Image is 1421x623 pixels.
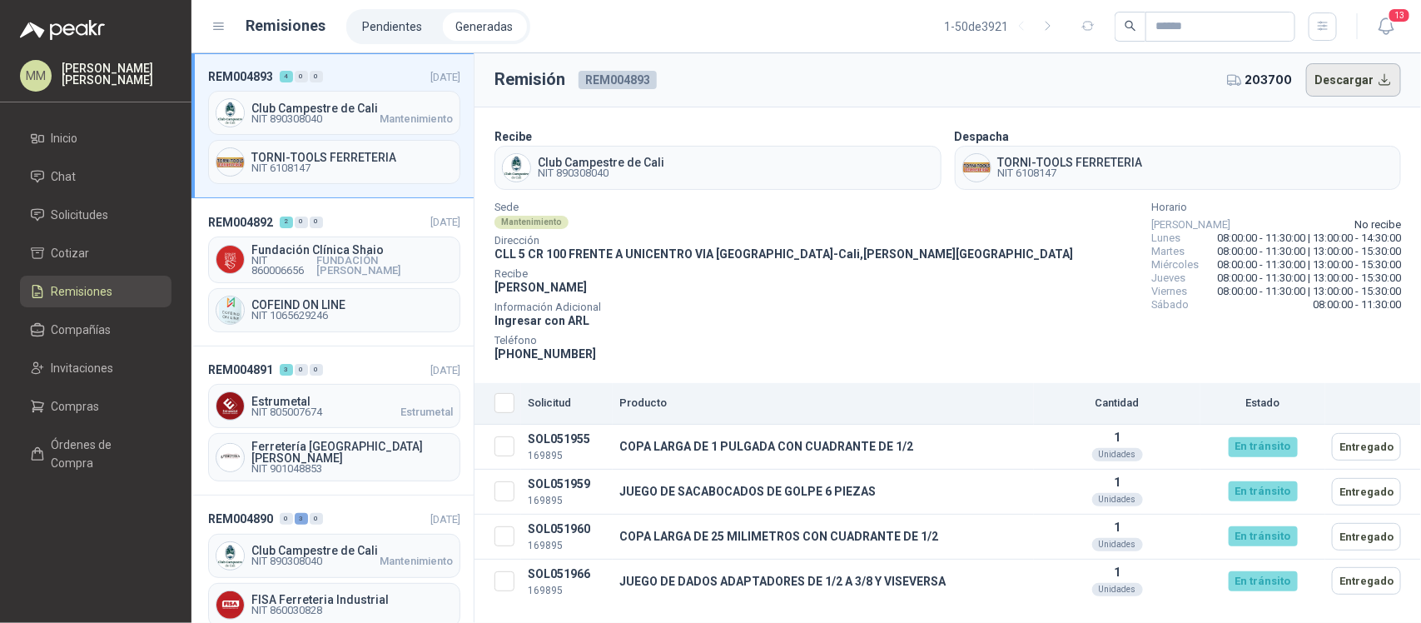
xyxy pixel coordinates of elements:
div: 3 [280,364,293,376]
span: REM004893 [208,67,273,86]
p: 1 [1041,566,1194,579]
img: Company Logo [216,99,244,127]
button: Entregado [1332,523,1401,551]
a: Generadas [443,12,527,41]
span: search [1125,20,1136,32]
td: En tránsito [1200,514,1325,559]
span: [DATE] [430,513,460,526]
span: TORNI-TOOLS FERRETERIA [998,157,1143,168]
p: 169895 [528,583,606,599]
span: Club Campestre de Cali [251,102,453,114]
b: Despacha [955,130,1010,143]
td: En tránsito [1200,469,1325,514]
img: Company Logo [216,444,244,471]
span: Club Campestre de Cali [251,545,453,556]
h3: Remisión [494,67,565,92]
div: Unidades [1092,583,1143,596]
span: Compras [52,397,100,416]
p: [PERSON_NAME] [PERSON_NAME] [62,62,171,86]
span: Club Campestre de Cali [538,157,664,168]
div: 0 [295,364,308,376]
a: Compras [20,391,171,422]
span: 08:00:00 - 11:30:00 | 13:00:00 - 15:30:00 [1217,272,1401,285]
div: En tránsito [1229,481,1298,501]
span: Mantenimiento [380,114,453,124]
img: Company Logo [216,542,244,570]
div: 3 [295,513,308,525]
span: NIT 890308040 [251,556,322,566]
button: Entregado [1332,478,1401,506]
div: 0 [295,217,308,228]
span: [DATE] [430,71,460,83]
p: 1 [1041,521,1194,534]
td: En tránsito [1200,559,1325,603]
span: REM004893 [579,71,657,89]
span: Sede [494,203,1073,212]
span: Fundación Clínica Shaio [251,244,453,256]
span: Cotizar [52,244,90,262]
span: Inicio [52,129,78,147]
span: Compañías [52,321,112,339]
div: 0 [310,71,323,82]
p: 169895 [528,448,606,464]
a: Compañías [20,314,171,346]
th: Cantidad [1034,383,1200,425]
span: NIT 1065629246 [251,311,453,321]
div: MM [20,60,52,92]
a: Pendientes [350,12,436,41]
a: REM004891300[DATE] Company LogoEstrumetalNIT 805007674EstrumetalCompany LogoFerretería [GEOGRAPHI... [191,346,474,496]
div: 0 [310,513,323,525]
img: Company Logo [503,154,530,182]
span: NIT 890308040 [538,168,664,178]
span: FUNDACIÓN [PERSON_NAME] [316,256,453,276]
img: Company Logo [216,591,244,619]
td: SOL051960 [521,514,613,559]
span: Solicitudes [52,206,109,224]
span: NIT 890308040 [251,114,322,124]
div: 0 [280,513,293,525]
span: CLL 5 CR 100 FRENTE A UNICENTRO VIA [GEOGRAPHIC_DATA] - Cali , [PERSON_NAME][GEOGRAPHIC_DATA] [494,247,1073,261]
span: NIT 6108147 [251,163,453,173]
span: Martes [1151,245,1185,258]
span: Lunes [1151,232,1180,245]
span: 08:00:00 - 11:30:00 | 13:00:00 - 15:30:00 [1217,245,1401,258]
div: En tránsito [1229,526,1298,546]
td: COPA LARGA DE 25 MILIMETROS CON CUADRANTE DE 1/2 [613,514,1034,559]
div: 1 - 50 de 3921 [944,13,1061,40]
span: Remisiones [52,282,113,301]
span: Miércoles [1151,258,1199,272]
th: Seleccionar/deseleccionar [474,383,521,425]
div: 2 [280,217,293,228]
span: No recibe [1354,218,1401,232]
span: COFEIND ON LINE [251,299,453,311]
span: REM004891 [208,361,273,379]
span: Ferretería [GEOGRAPHIC_DATA][PERSON_NAME] [251,441,453,464]
span: [DATE] [430,364,460,376]
img: Logo peakr [20,20,105,40]
div: En tránsito [1229,437,1298,457]
th: Solicitud [521,383,613,425]
button: 13 [1371,12,1401,42]
p: 169895 [528,538,606,554]
td: JUEGO DE DADOS ADAPTADORES DE 1/2 A 3/8 Y VISEVERSA [613,559,1034,603]
a: REM004893400[DATE] Company LogoClub Campestre de CaliNIT 890308040MantenimientoCompany LogoTORNI-... [191,53,474,198]
span: Información Adicional [494,303,1073,311]
span: Órdenes de Compra [52,436,156,472]
td: SOL051966 [521,559,613,603]
span: Jueves [1151,272,1185,285]
span: Viernes [1151,285,1187,298]
span: [DATE] [430,216,460,228]
span: NIT 6108147 [998,168,1143,178]
span: [PERSON_NAME] [1151,218,1230,232]
span: FISA Ferreteria Industrial [251,594,453,606]
span: [PHONE_NUMBER] [494,347,596,361]
a: Invitaciones [20,352,171,384]
span: Sábado [1151,298,1189,311]
img: Company Logo [216,392,244,420]
img: Company Logo [963,154,991,182]
img: Company Logo [216,148,244,176]
div: Unidades [1092,448,1143,461]
span: 08:00:00 - 11:30:00 | 13:00:00 - 15:30:00 [1217,285,1401,298]
span: NIT 901048853 [251,464,453,474]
